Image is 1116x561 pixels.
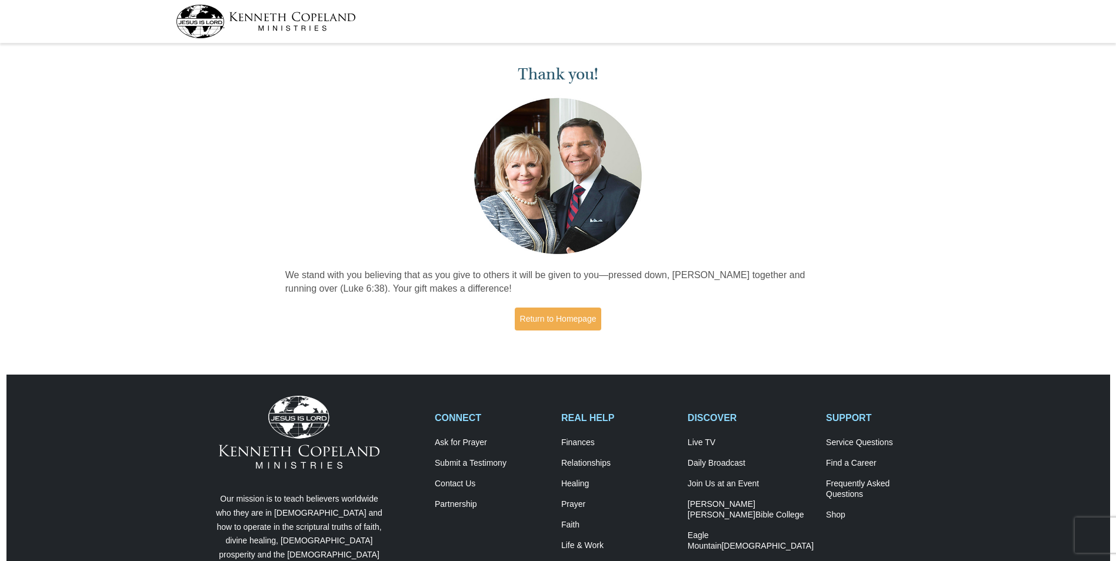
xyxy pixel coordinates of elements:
[688,499,814,520] a: [PERSON_NAME] [PERSON_NAME]Bible College
[688,458,814,469] a: Daily Broadcast
[561,412,675,423] h2: REAL HELP
[435,438,549,448] a: Ask for Prayer
[561,520,675,530] a: Faith
[826,479,940,500] a: Frequently AskedQuestions
[826,438,940,448] a: Service Questions
[561,479,675,489] a: Healing
[176,5,356,38] img: kcm-header-logo.svg
[435,479,549,489] a: Contact Us
[688,438,814,448] a: Live TV
[561,499,675,510] a: Prayer
[435,412,549,423] h2: CONNECT
[285,269,831,296] p: We stand with you believing that as you give to others it will be given to you—pressed down, [PER...
[721,541,814,550] span: [DEMOGRAPHIC_DATA]
[561,540,675,551] a: Life & Work
[561,438,675,448] a: Finances
[688,530,814,552] a: Eagle Mountain[DEMOGRAPHIC_DATA]
[219,396,379,469] img: Kenneth Copeland Ministries
[826,412,940,423] h2: SUPPORT
[826,510,940,520] a: Shop
[688,412,814,423] h2: DISCOVER
[688,479,814,489] a: Join Us at an Event
[515,308,602,330] a: Return to Homepage
[471,95,645,257] img: Kenneth and Gloria
[435,499,549,510] a: Partnership
[285,65,831,84] h1: Thank you!
[755,510,804,519] span: Bible College
[826,458,940,469] a: Find a Career
[435,458,549,469] a: Submit a Testimony
[561,458,675,469] a: Relationships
